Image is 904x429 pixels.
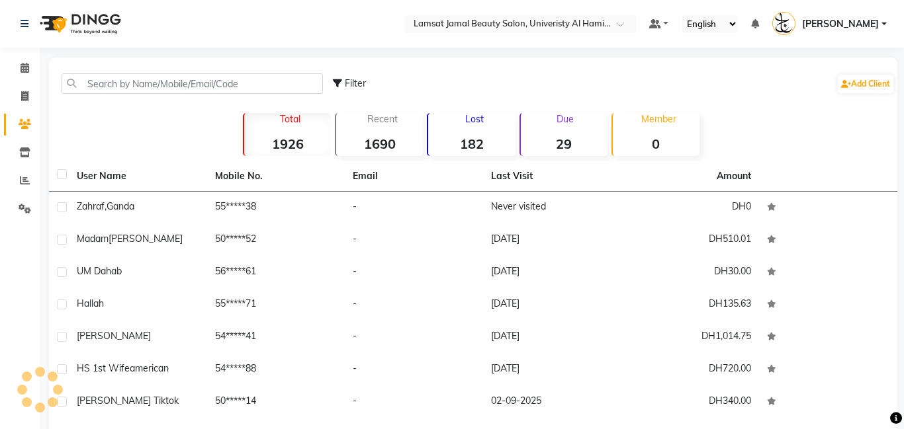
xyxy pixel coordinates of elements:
[77,362,130,374] span: HS 1st wife
[621,354,760,386] td: DH720.00
[109,233,183,245] span: [PERSON_NAME]
[345,354,483,386] td: -
[249,113,331,125] p: Total
[77,233,109,245] span: Madam
[709,161,759,191] th: Amount
[433,113,515,125] p: Lost
[345,321,483,354] td: -
[101,200,134,212] span: f,ganda
[345,192,483,224] td: -
[244,136,331,152] strong: 1926
[77,265,122,277] span: UM Dahab
[345,224,483,256] td: -
[621,256,760,289] td: DH30.00
[483,321,621,354] td: [DATE]
[483,161,621,192] th: Last Visit
[621,192,760,224] td: DH0
[483,354,621,386] td: [DATE]
[207,161,345,192] th: Mobile No.
[838,75,893,93] a: Add Client
[613,136,700,152] strong: 0
[345,386,483,418] td: -
[621,289,760,321] td: DH135.63
[345,289,483,321] td: -
[621,321,760,354] td: DH1,014.75
[483,192,621,224] td: Never visited
[77,297,104,309] span: Hallah
[523,113,608,125] p: Due
[428,136,515,152] strong: 182
[34,5,124,42] img: logo
[345,77,366,89] span: Filter
[77,395,179,407] span: [PERSON_NAME] tiktok
[483,256,621,289] td: [DATE]
[77,330,151,342] span: [PERSON_NAME]
[341,113,423,125] p: Recent
[618,113,700,125] p: Member
[130,362,169,374] span: american
[483,386,621,418] td: 02-09-2025
[521,136,608,152] strong: 29
[621,224,760,256] td: DH510.01
[69,161,207,192] th: User Name
[483,289,621,321] td: [DATE]
[77,200,101,212] span: zahra
[62,73,323,94] input: Search by Name/Mobile/Email/Code
[345,256,483,289] td: -
[483,224,621,256] td: [DATE]
[336,136,423,152] strong: 1690
[345,161,483,192] th: Email
[621,386,760,418] td: DH340.00
[772,12,795,35] img: Lamsat Jamal
[802,17,879,31] span: [PERSON_NAME]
